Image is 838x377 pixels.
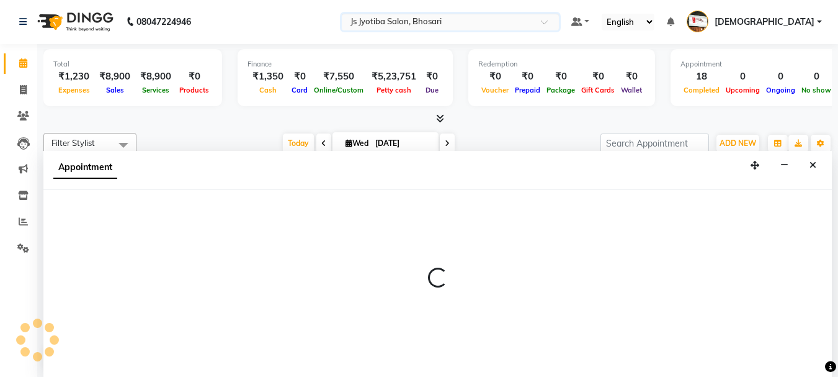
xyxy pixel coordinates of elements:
div: ₹0 [421,70,443,84]
div: ₹8,900 [94,70,135,84]
span: Wallet [618,86,645,94]
span: Due [422,86,442,94]
img: Shiva [687,11,708,32]
span: Completed [680,86,723,94]
div: ₹1,230 [53,70,94,84]
div: ₹0 [512,70,543,84]
span: Prepaid [512,86,543,94]
div: ₹1,350 [247,70,288,84]
div: Finance [247,59,443,70]
div: ₹0 [618,70,645,84]
div: ₹0 [578,70,618,84]
div: ₹0 [543,70,578,84]
button: ADD NEW [716,135,759,152]
input: 2025-09-03 [372,134,434,153]
input: Search Appointment [600,134,709,153]
div: Total [53,59,212,70]
img: logo [32,4,117,39]
div: Redemption [478,59,645,70]
div: 0 [798,70,834,84]
div: ₹0 [288,70,311,84]
div: 0 [763,70,798,84]
span: ADD NEW [720,139,756,148]
span: Today [283,134,314,153]
span: No show [798,86,834,94]
span: Online/Custom [311,86,367,94]
span: Products [176,86,212,94]
b: 08047224946 [136,4,191,39]
span: Services [139,86,172,94]
span: Wed [342,139,372,148]
span: Ongoing [763,86,798,94]
span: Voucher [478,86,512,94]
div: 18 [680,70,723,84]
span: Package [543,86,578,94]
span: Upcoming [723,86,763,94]
span: Gift Cards [578,86,618,94]
div: ₹5,23,751 [367,70,421,84]
span: Card [288,86,311,94]
div: ₹7,550 [311,70,367,84]
span: Sales [103,86,127,94]
span: [DEMOGRAPHIC_DATA] [715,16,814,29]
span: Cash [256,86,280,94]
div: 0 [723,70,763,84]
span: Petty cash [373,86,414,94]
div: ₹0 [176,70,212,84]
span: Appointment [53,157,117,179]
span: Filter Stylist [51,138,95,148]
button: Close [804,156,822,175]
div: ₹8,900 [135,70,176,84]
div: ₹0 [478,70,512,84]
div: Appointment [680,59,834,70]
span: Expenses [55,86,93,94]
